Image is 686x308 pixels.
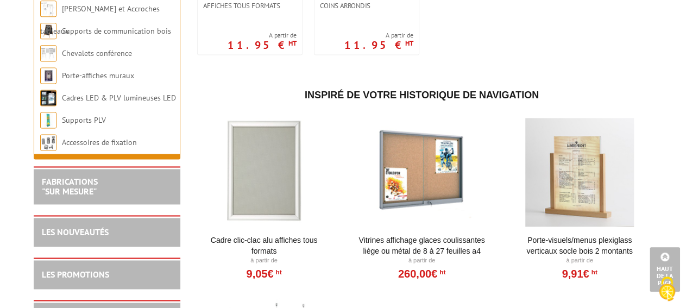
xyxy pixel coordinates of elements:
[589,268,597,276] sup: HT
[62,93,176,103] a: Cadres LED & PLV lumineuses LED
[246,271,281,277] a: 9,05€HT
[40,90,56,106] img: Cadres LED & PLV lumineuses LED
[513,256,647,265] p: À partir de
[273,268,281,276] sup: HT
[650,247,680,292] a: Haut de la page
[40,45,56,61] img: Chevalets conférence
[40,134,56,150] img: Accessoires de fixation
[40,112,56,128] img: Supports PLV
[355,256,489,265] p: À partir de
[228,42,297,48] p: 11.95 €
[562,271,597,277] a: 9,91€HT
[437,268,445,276] sup: HT
[344,42,413,48] p: 11.95 €
[288,39,297,48] sup: HT
[197,256,331,265] p: À partir de
[62,48,132,58] a: Chevalets conférence
[62,26,171,36] a: Supports de communication bois
[405,39,413,48] sup: HT
[62,137,137,147] a: Accessoires de fixation
[42,227,109,237] a: LES NOUVEAUTÉS
[62,71,134,80] a: Porte-affiches muraux
[42,269,109,280] a: LES PROMOTIONS
[40,1,56,17] img: Cimaises et Accroches tableaux
[648,271,686,308] button: Cookies (fenêtre modale)
[513,235,647,256] a: Porte-Visuels/Menus Plexiglass Verticaux Socle Bois 2 Montants
[228,31,297,40] span: A partir de
[305,90,539,100] span: Inspiré de votre historique de navigation
[653,275,681,303] img: Cookies (fenêtre modale)
[62,115,106,125] a: Supports PLV
[40,4,160,36] a: [PERSON_NAME] et Accroches tableaux
[40,67,56,84] img: Porte-affiches muraux
[398,271,445,277] a: 260,00€HT
[355,235,489,256] a: Vitrines affichage glaces coulissantes liège ou métal de 8 à 27 feuilles A4
[197,235,331,256] a: Cadre Clic-Clac Alu affiches tous formats
[344,31,413,40] span: A partir de
[42,176,98,197] a: FABRICATIONS"Sur Mesure"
